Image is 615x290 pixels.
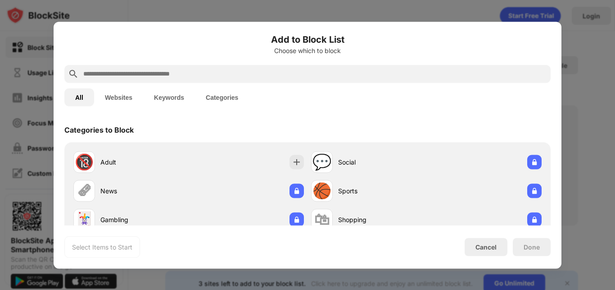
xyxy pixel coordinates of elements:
[312,153,331,171] div: 💬
[77,182,92,200] div: 🗞
[94,88,143,106] button: Websites
[72,242,132,251] div: Select Items to Start
[64,88,94,106] button: All
[64,32,551,46] h6: Add to Block List
[524,243,540,250] div: Done
[64,47,551,54] div: Choose which to block
[143,88,195,106] button: Keywords
[314,210,330,229] div: 🛍
[195,88,249,106] button: Categories
[475,243,497,251] div: Cancel
[338,215,426,224] div: Shopping
[338,157,426,167] div: Social
[312,182,331,200] div: 🏀
[100,215,189,224] div: Gambling
[100,157,189,167] div: Adult
[64,125,134,134] div: Categories to Block
[338,186,426,196] div: Sports
[68,68,79,79] img: search.svg
[75,153,94,171] div: 🔞
[100,186,189,196] div: News
[75,210,94,229] div: 🃏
